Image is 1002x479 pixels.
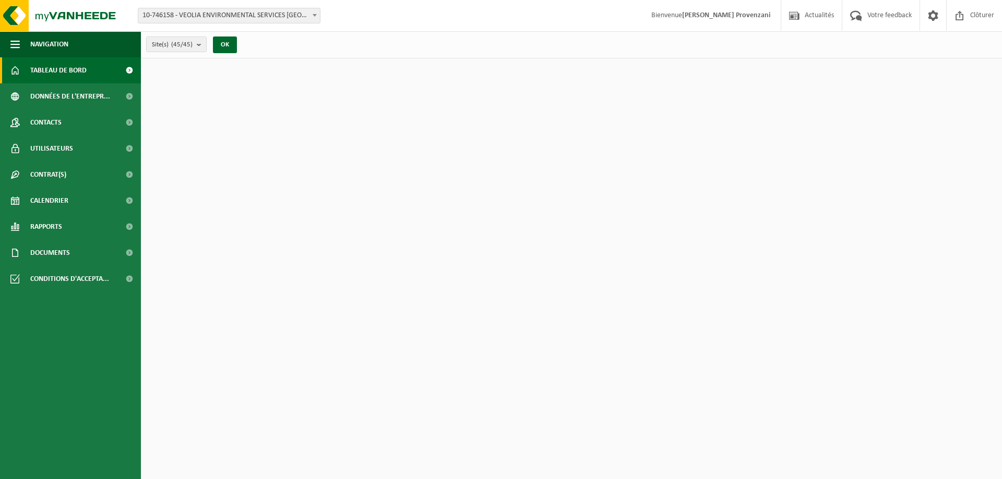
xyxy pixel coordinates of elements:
[30,162,66,188] span: Contrat(s)
[213,36,237,53] button: OK
[138,8,320,23] span: 10-746158 - VEOLIA ENVIRONMENTAL SERVICES WALLONIE - GRÂCE-HOLLOGNE
[146,36,207,52] button: Site(s)(45/45)
[30,188,68,214] span: Calendrier
[30,83,110,109] span: Données de l'entrepr...
[30,109,62,136] span: Contacts
[30,240,70,266] span: Documents
[30,266,109,292] span: Conditions d'accepta...
[682,11,770,19] strong: [PERSON_NAME] Provenzani
[30,31,68,57] span: Navigation
[152,37,193,53] span: Site(s)
[30,136,73,162] span: Utilisateurs
[171,41,193,48] count: (45/45)
[30,57,87,83] span: Tableau de bord
[30,214,62,240] span: Rapports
